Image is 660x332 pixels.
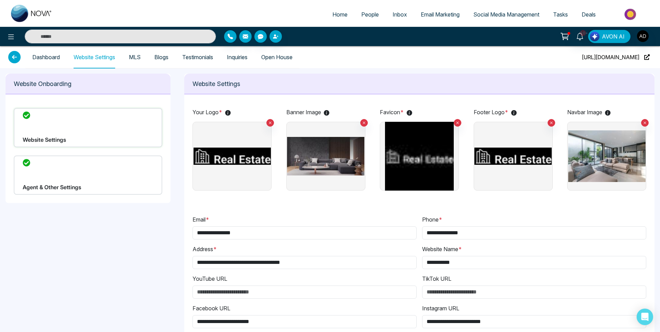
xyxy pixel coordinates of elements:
[582,46,639,68] span: [URL][DOMAIN_NAME]
[590,32,599,41] img: Lead Flow
[192,215,209,224] label: Email
[192,275,227,283] label: YouTube URL
[192,245,217,253] label: Address
[580,46,652,68] button: [URL][DOMAIN_NAME]
[192,108,272,116] p: Your Logo
[361,11,379,18] span: People
[606,7,656,22] img: Market-place.gif
[381,122,458,191] img: image holder
[414,8,466,21] a: Email Marketing
[567,108,646,116] p: Navbar Image
[474,108,553,116] p: Footer Logo
[422,275,451,283] label: TikTok URL
[11,5,52,22] img: Nova CRM Logo
[326,8,354,21] a: Home
[192,79,646,88] p: Website Settings
[129,54,141,60] a: MLS
[194,122,271,191] img: image holder
[421,11,460,18] span: Email Marketing
[354,8,386,21] a: People
[422,304,459,312] label: Instagram URL
[553,11,568,18] span: Tasks
[575,8,603,21] a: Deals
[32,54,60,60] a: Dashboard
[380,108,459,116] p: Favicon
[182,54,213,60] a: Testimonials
[582,11,596,18] span: Deals
[287,122,364,191] img: image holder
[580,30,586,36] span: 10+
[466,8,546,21] a: Social Media Management
[286,108,365,116] p: Banner Image
[637,309,653,325] div: Open Intercom Messenger
[386,8,414,21] a: Inbox
[74,54,115,60] a: Website Settings
[572,30,588,42] a: 10+
[192,304,230,312] label: Facebook URL
[332,11,348,18] span: Home
[474,122,552,191] img: image holder
[588,30,630,43] button: AVON AI
[473,11,539,18] span: Social Media Management
[422,245,462,253] label: Website Name
[393,11,407,18] span: Inbox
[14,79,162,88] p: Website Onboarding
[602,32,625,41] span: AVON AI
[637,30,649,42] img: User Avatar
[14,108,162,147] div: Website Settings
[568,122,646,191] img: image holder
[227,54,247,60] a: Inquiries
[261,46,293,68] span: Open House
[154,54,168,60] a: Blogs
[546,8,575,21] a: Tasks
[14,156,162,195] div: Agent & Other Settings
[422,215,442,224] label: Phone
